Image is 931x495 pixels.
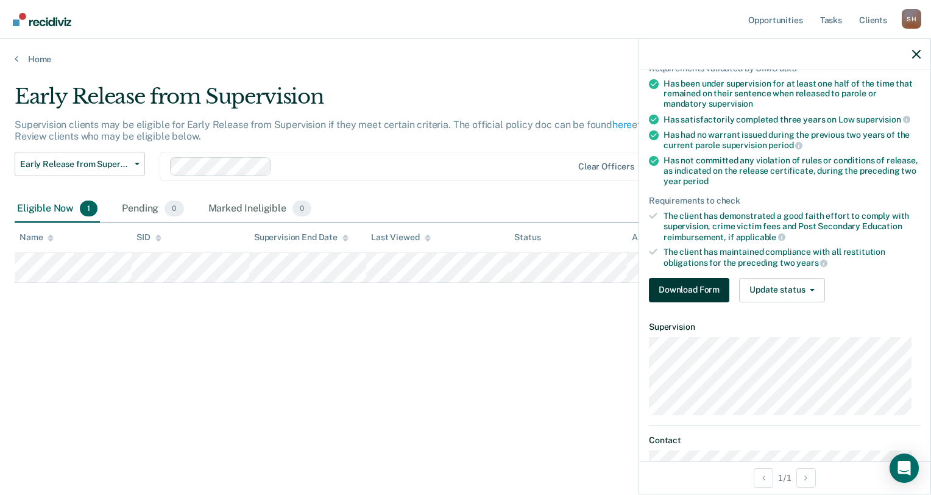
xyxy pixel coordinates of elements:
button: Next Opportunity [796,468,816,488]
div: S H [902,9,921,29]
div: Has satisfactorily completed three years on Low [664,114,921,125]
div: Status [514,232,540,243]
span: supervision [856,115,910,124]
div: Supervision End Date [254,232,349,243]
dt: Supervision [649,322,921,332]
button: Update status [739,278,825,302]
button: Download Form [649,278,729,302]
dt: Contact [649,435,921,446]
div: Open Intercom Messenger [890,454,919,483]
div: Has been under supervision for at least one half of the time that remained on their sentence when... [664,79,921,109]
span: 0 [165,201,183,216]
span: 1 [80,201,97,216]
div: Name [19,232,54,243]
a: Home [15,54,916,65]
div: Eligible Now [15,196,100,223]
div: SID [136,232,161,243]
div: Assigned to [632,232,689,243]
button: Previous Opportunity [754,468,773,488]
div: Early Release from Supervision [15,84,713,119]
div: Requirements to check [649,196,921,206]
div: Last Viewed [371,232,430,243]
div: Has had no warrant issued during the previous two years of the current parole supervision [664,130,921,151]
div: Clear officers [578,162,634,172]
div: Pending [119,196,186,223]
span: years [796,258,827,268]
span: period [768,140,802,150]
div: The client has maintained compliance with all restitution obligations for the preceding two [664,247,921,268]
img: Recidiviz [13,13,71,26]
div: Marked Ineligible [206,196,314,223]
span: Early Release from Supervision [20,159,130,169]
button: Profile dropdown button [902,9,921,29]
span: supervision [709,99,753,109]
div: The client has demonstrated a good faith effort to comply with supervision, crime victim fees and... [664,211,921,242]
div: 1 / 1 [639,461,930,494]
span: applicable [736,232,785,242]
p: Supervision clients may be eligible for Early Release from Supervision if they meet certain crite... [15,119,707,142]
span: period [683,176,708,186]
span: 0 [292,201,311,216]
a: here [612,119,632,130]
a: Navigate to form link [649,278,734,302]
div: Has not committed any violation of rules or conditions of release, as indicated on the release ce... [664,155,921,186]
